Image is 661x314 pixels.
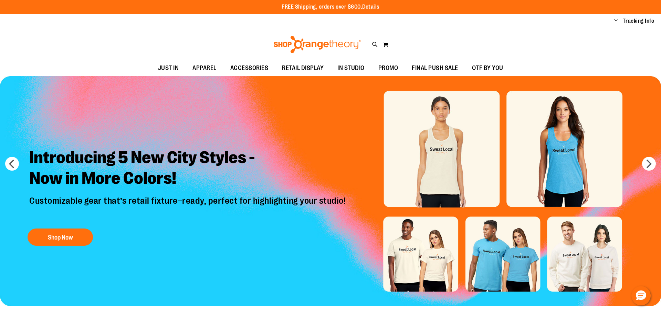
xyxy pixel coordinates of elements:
[24,142,353,195] h2: Introducing 5 New City Styles - Now in More Colors!
[623,17,654,25] a: Tracking Info
[330,60,371,76] a: IN STUDIO
[230,60,269,76] span: ACCESSORIES
[192,60,217,76] span: APPAREL
[614,18,618,24] button: Account menu
[223,60,275,76] a: ACCESSORIES
[405,60,465,76] a: FINAL PUSH SALE
[273,36,362,53] img: Shop Orangetheory
[24,142,353,249] a: Introducing 5 New City Styles -Now in More Colors! Customizable gear that’s retail fixture–ready,...
[151,60,186,76] a: JUST IN
[412,60,458,76] span: FINAL PUSH SALE
[158,60,179,76] span: JUST IN
[378,60,398,76] span: PROMO
[282,3,379,11] p: FREE Shipping, orders over $600.
[5,157,19,171] button: prev
[631,286,651,305] button: Hello, have a question? Let’s chat.
[465,60,510,76] a: OTF BY YOU
[28,229,93,246] button: Shop Now
[275,60,330,76] a: RETAIL DISPLAY
[282,60,324,76] span: RETAIL DISPLAY
[642,157,656,171] button: next
[186,60,223,76] a: APPAREL
[337,60,365,76] span: IN STUDIO
[472,60,503,76] span: OTF BY YOU
[24,195,353,222] p: Customizable gear that’s retail fixture–ready, perfect for highlighting your studio!
[362,4,379,10] a: Details
[371,60,405,76] a: PROMO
